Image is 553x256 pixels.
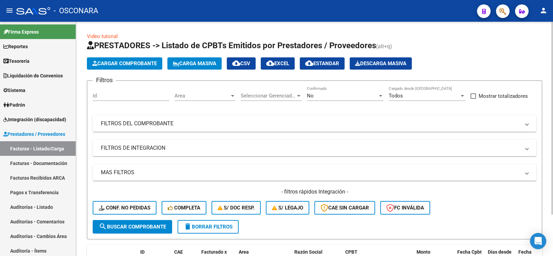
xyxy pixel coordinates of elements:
[457,249,482,255] span: Fecha Cpbt
[530,233,546,249] div: Open Intercom Messenger
[350,57,412,70] button: Descarga Masiva
[87,33,118,39] a: Video tutorial
[3,43,28,50] span: Reportes
[3,72,63,79] span: Liquidación de Convenios
[140,249,145,255] span: ID
[93,164,536,181] mat-expansion-panel-header: MAS FILTROS
[539,6,548,15] mat-icon: person
[93,220,172,234] button: Buscar Comprobante
[178,220,239,234] button: Borrar Filtros
[92,60,157,67] span: Cargar Comprobante
[3,57,30,65] span: Tesorería
[99,224,166,230] span: Buscar Comprobante
[232,60,250,67] span: CSV
[479,92,528,100] span: Mostrar totalizadores
[320,205,369,211] span: CAE SIN CARGAR
[101,169,520,176] mat-panel-title: MAS FILTROS
[389,93,403,99] span: Todos
[101,144,520,152] mat-panel-title: FILTROS DE INTEGRACION
[307,93,314,99] span: No
[174,249,183,255] span: CAE
[376,43,392,50] span: (alt+q)
[305,60,339,67] span: Estandar
[174,93,229,99] span: Area
[99,222,107,231] mat-icon: search
[355,60,406,67] span: Descarga Masiva
[266,59,274,67] mat-icon: cloud_download
[314,201,375,215] button: CAE SIN CARGAR
[167,57,222,70] button: Carga Masiva
[227,57,256,70] button: CSV
[87,41,376,50] span: PRESTADORES -> Listado de CPBTs Emitidos por Prestadores / Proveedores
[3,87,25,94] span: Sistema
[173,60,216,67] span: Carga Masiva
[93,188,536,196] h4: - filtros rápidos Integración -
[305,59,313,67] mat-icon: cloud_download
[184,224,233,230] span: Borrar Filtros
[232,59,240,67] mat-icon: cloud_download
[386,205,424,211] span: FC Inválida
[300,57,345,70] button: Estandar
[5,6,14,15] mat-icon: menu
[294,249,322,255] span: Razón Social
[168,205,200,211] span: Completa
[3,28,39,36] span: Firma Express
[87,57,162,70] button: Cargar Comprobante
[266,201,309,215] button: S/ legajo
[93,140,536,156] mat-expansion-panel-header: FILTROS DE INTEGRACION
[261,57,295,70] button: EXCEL
[3,101,25,109] span: Padrón
[380,201,430,215] button: FC Inválida
[211,201,261,215] button: S/ Doc Resp.
[99,205,150,211] span: Conf. no pedidas
[218,205,255,211] span: S/ Doc Resp.
[241,93,296,99] span: Seleccionar Gerenciador
[162,201,206,215] button: Completa
[239,249,249,255] span: Area
[345,249,357,255] span: CPBT
[93,115,536,132] mat-expansion-panel-header: FILTROS DEL COMPROBANTE
[266,60,289,67] span: EXCEL
[417,249,430,255] span: Monto
[93,201,156,215] button: Conf. no pedidas
[54,3,98,18] span: - OSCONARA
[3,130,65,138] span: Prestadores / Proveedores
[101,120,520,127] mat-panel-title: FILTROS DEL COMPROBANTE
[272,205,303,211] span: S/ legajo
[3,116,66,123] span: Integración (discapacidad)
[93,75,116,85] h3: Filtros
[350,57,412,70] app-download-masive: Descarga masiva de comprobantes (adjuntos)
[184,222,192,231] mat-icon: delete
